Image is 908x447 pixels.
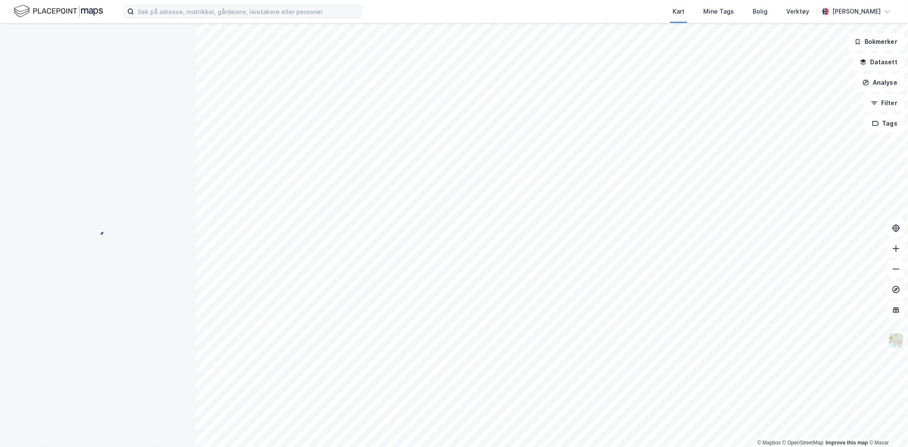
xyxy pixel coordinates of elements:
a: Mapbox [757,440,781,446]
img: logo.f888ab2527a4732fd821a326f86c7f29.svg [14,4,103,19]
div: Mine Tags [703,6,734,17]
div: Bolig [753,6,768,17]
div: Kontrollprogram for chat [865,406,908,447]
iframe: Chat Widget [865,406,908,447]
img: Z [888,332,904,349]
img: spinner.a6d8c91a73a9ac5275cf975e30b51cfb.svg [91,223,105,237]
div: Kart [673,6,685,17]
a: OpenStreetMap [782,440,824,446]
a: Improve this map [826,440,868,446]
button: Analyse [855,74,905,91]
div: Verktøy [786,6,809,17]
button: Bokmerker [847,33,905,50]
input: Søk på adresse, matrikkel, gårdeiere, leietakere eller personer [134,5,361,18]
button: Datasett [853,54,905,71]
button: Tags [865,115,905,132]
div: [PERSON_NAME] [832,6,881,17]
button: Filter [864,95,905,112]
